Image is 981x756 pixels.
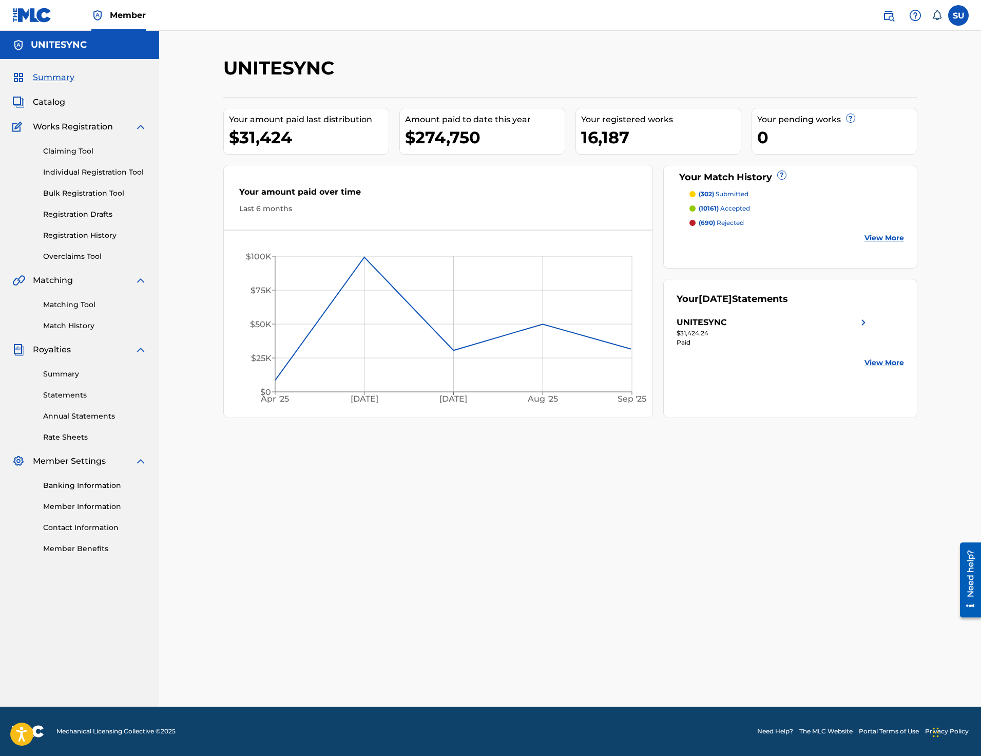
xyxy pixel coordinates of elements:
[930,707,981,756] div: Widget pro chat
[134,274,147,287] img: expand
[12,274,25,287] img: Matching
[689,204,904,213] a: (10161) accepted
[948,5,969,26] div: User Menu
[12,455,25,467] img: Member Settings
[12,71,25,84] img: Summary
[689,218,904,228] a: (690) rejected
[757,114,917,126] div: Your pending works
[134,121,147,133] img: expand
[12,71,74,84] a: SummarySummary
[43,390,147,401] a: Statements
[12,96,25,108] img: Catalog
[864,233,904,243] a: View More
[12,344,25,356] img: Royalties
[952,538,981,621] iframe: Resource Center
[677,338,870,347] div: Paid
[699,190,714,198] span: (302)
[677,329,870,338] div: $31,424.24
[12,121,26,133] img: Works Registration
[260,394,289,404] tspan: Apr '25
[882,9,895,22] img: search
[699,204,719,212] span: (10161)
[757,727,793,736] a: Need Help?
[932,10,942,21] div: Notifications
[757,126,917,149] div: 0
[699,190,748,199] p: submitted
[223,56,339,80] h2: UNITESYNC
[91,9,104,22] img: Top Rightsholder
[33,121,113,133] span: Works Registration
[43,543,147,554] a: Member Benefits
[12,725,44,738] img: logo
[134,344,147,356] img: expand
[43,522,147,533] a: Contact Information
[405,114,565,126] div: Amount paid to date this year
[864,357,904,368] a: View More
[43,146,147,157] a: Claiming Tool
[778,171,786,179] span: ?
[31,39,87,51] h5: UNITESYNC
[527,394,558,404] tspan: Aug '25
[33,344,71,356] span: Royalties
[245,252,271,261] tspan: $100K
[43,209,147,220] a: Registration Drafts
[618,394,646,404] tspan: Sep '25
[229,114,389,126] div: Your amount paid last distribution
[260,387,271,397] tspan: $0
[12,39,25,51] img: Accounts
[33,71,74,84] span: Summary
[43,411,147,422] a: Annual Statements
[249,319,271,329] tspan: $50K
[33,96,65,108] span: Catalog
[699,293,732,305] span: [DATE]
[439,394,467,404] tspan: [DATE]
[43,501,147,512] a: Member Information
[43,299,147,310] a: Matching Tool
[56,727,176,736] span: Mechanical Licensing Collective © 2025
[689,190,904,199] a: (302) submitted
[43,251,147,262] a: Overclaims Tool
[857,316,870,329] img: right chevron icon
[909,9,921,22] img: help
[43,188,147,199] a: Bulk Registration Tool
[43,432,147,443] a: Rate Sheets
[930,707,981,756] iframe: Chat Widget
[677,292,788,306] div: Your Statements
[933,717,939,748] div: Přetáhnout
[405,126,565,149] div: $274,750
[12,96,65,108] a: CatalogCatalog
[677,171,904,184] div: Your Match History
[250,286,271,295] tspan: $75K
[239,203,638,214] div: Last 6 months
[43,369,147,380] a: Summary
[905,5,926,26] div: Help
[134,455,147,467] img: expand
[350,394,378,404] tspan: [DATE]
[699,218,744,228] p: rejected
[239,186,638,203] div: Your amount paid over time
[677,316,727,329] div: UNITESYNC
[251,353,271,363] tspan: $25K
[229,126,389,149] div: $31,424
[33,455,106,467] span: Member Settings
[43,167,147,178] a: Individual Registration Tool
[925,727,969,736] a: Privacy Policy
[110,9,146,21] span: Member
[581,114,741,126] div: Your registered works
[677,316,870,347] a: UNITESYNCright chevron icon$31,424.24Paid
[12,8,52,23] img: MLC Logo
[43,320,147,331] a: Match History
[859,727,919,736] a: Portal Terms of Use
[878,5,899,26] a: Public Search
[43,480,147,491] a: Banking Information
[847,114,855,122] span: ?
[43,230,147,241] a: Registration History
[33,274,73,287] span: Matching
[699,204,750,213] p: accepted
[581,126,741,149] div: 16,187
[699,219,715,226] span: (690)
[799,727,853,736] a: The MLC Website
